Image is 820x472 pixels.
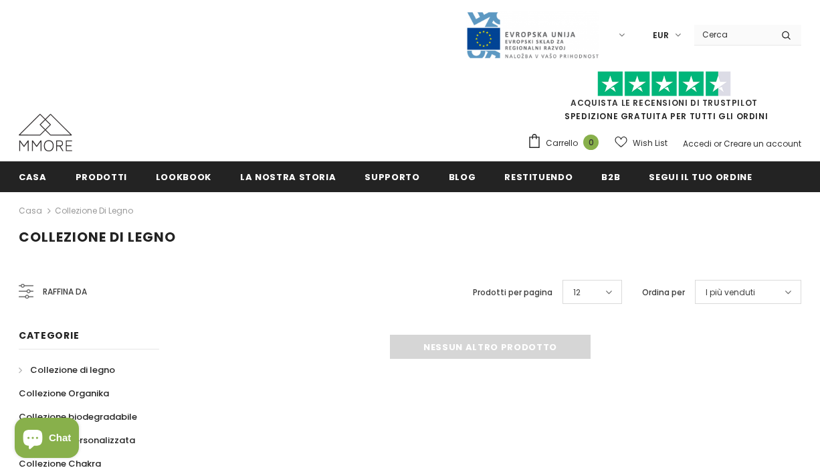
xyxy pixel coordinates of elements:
a: Lookbook [156,161,211,191]
a: supporto [365,161,419,191]
a: Wish List [615,131,668,155]
span: Raffina da [43,285,87,299]
span: Prodotti [76,171,127,183]
span: or [714,138,722,149]
label: Ordina per [642,286,685,299]
span: La nostra storia [240,171,336,183]
a: Carrello 0 [527,133,605,153]
a: Restituendo [504,161,573,191]
a: Collezione Organika [19,382,109,405]
a: B2B [601,161,620,191]
a: Segui il tuo ordine [649,161,752,191]
span: 12 [573,286,581,299]
label: Prodotti per pagina [473,286,552,299]
a: Casa [19,203,42,219]
span: supporto [365,171,419,183]
span: Lookbook [156,171,211,183]
a: Casa [19,161,47,191]
img: Javni Razpis [466,11,599,60]
a: La nostra storia [240,161,336,191]
a: Javni Razpis [466,29,599,40]
span: Wish List [633,137,668,150]
a: Acquista le recensioni di TrustPilot [571,97,758,108]
span: Categorie [19,329,79,342]
a: Creare un account [724,138,801,149]
span: SPEDIZIONE GRATUITA PER TUTTI GLI ORDINI [527,77,801,122]
a: Blog [449,161,476,191]
span: 0 [583,135,599,150]
span: Blog [449,171,476,183]
span: Collezione Chakra [19,457,101,470]
a: Prodotti [76,161,127,191]
span: Carrello [546,137,578,150]
inbox-online-store-chat: Shopify online store chat [11,418,83,461]
span: Casa [19,171,47,183]
span: Collezione Organika [19,387,109,400]
span: Collezione di legno [30,364,115,376]
span: EUR [653,29,669,42]
a: Collezione di legno [55,205,133,216]
a: Accedi [683,138,712,149]
span: B2B [601,171,620,183]
span: Restituendo [504,171,573,183]
a: Collezione biodegradabile [19,405,137,428]
span: Collezione biodegradabile [19,410,137,423]
span: Segui il tuo ordine [649,171,752,183]
span: I più venduti [706,286,755,299]
span: Collezione di legno [19,228,176,246]
input: Search Site [694,25,771,44]
img: Casi MMORE [19,114,72,151]
a: Collezione di legno [19,358,115,382]
img: Fidati di Pilot Stars [597,71,731,97]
